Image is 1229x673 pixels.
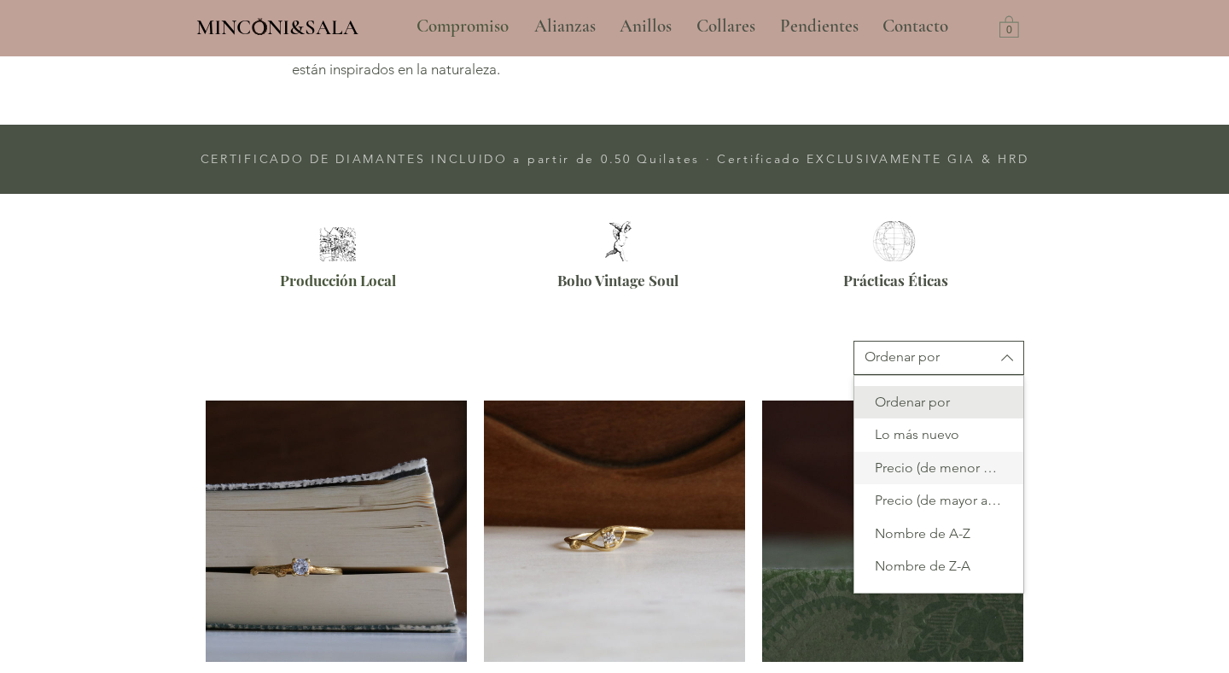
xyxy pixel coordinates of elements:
[854,550,1023,582] div: Nombre de Z-A
[865,393,1013,412] span: Ordenar por
[854,451,1023,483] div: Precio (de menor a mayor)
[865,557,1013,576] span: Nombre de Z-A
[521,5,607,48] a: Alianzas
[253,18,267,35] img: Minconi Sala
[196,11,358,39] a: MINCONI&SALA
[865,491,1013,510] span: Precio (de mayor a menor)
[999,15,1019,38] a: Carrito con 0 ítems
[592,221,644,261] img: Anillos de compromiso vintage
[201,151,1029,167] span: CERTIFICADO DE DIAMANTES INCLUIDO a partir de 0.50 Quilates · Certificado EXCLUSIVAMENTE GIA & HRD
[854,484,1023,517] div: Precio (de mayor a menor)
[196,15,358,40] span: MINCONI&SALA
[408,5,517,48] p: Compromiso
[865,524,1013,542] span: Nombre de A-Z
[526,5,604,48] p: Alianzas
[854,517,1023,549] div: Nombre de A-Z
[611,5,680,48] p: Anillos
[772,5,867,48] p: Pendientes
[854,386,1023,418] div: Ordenar por
[557,271,679,290] span: Boho Vintage Soul
[684,5,767,48] a: Collares
[1006,25,1012,37] text: 0
[865,348,940,366] div: Ordenar por
[607,5,684,48] a: Anillos
[865,425,1013,444] span: Lo más nuevo
[865,458,1013,477] span: Precio (de menor a mayor)
[854,418,1023,451] div: Lo más nuevo
[767,5,870,48] a: Pendientes
[843,271,948,290] span: Prácticas Éticas
[404,5,521,48] a: Compromiso
[868,221,920,261] img: Anillos de compromiso éticos
[870,5,962,48] a: Contacto
[688,5,764,48] p: Collares
[280,271,396,290] span: Producción Local
[315,227,360,261] img: Anillos de compromiso Barcelona
[874,5,957,48] p: Contacto
[370,5,995,48] nav: Sitio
